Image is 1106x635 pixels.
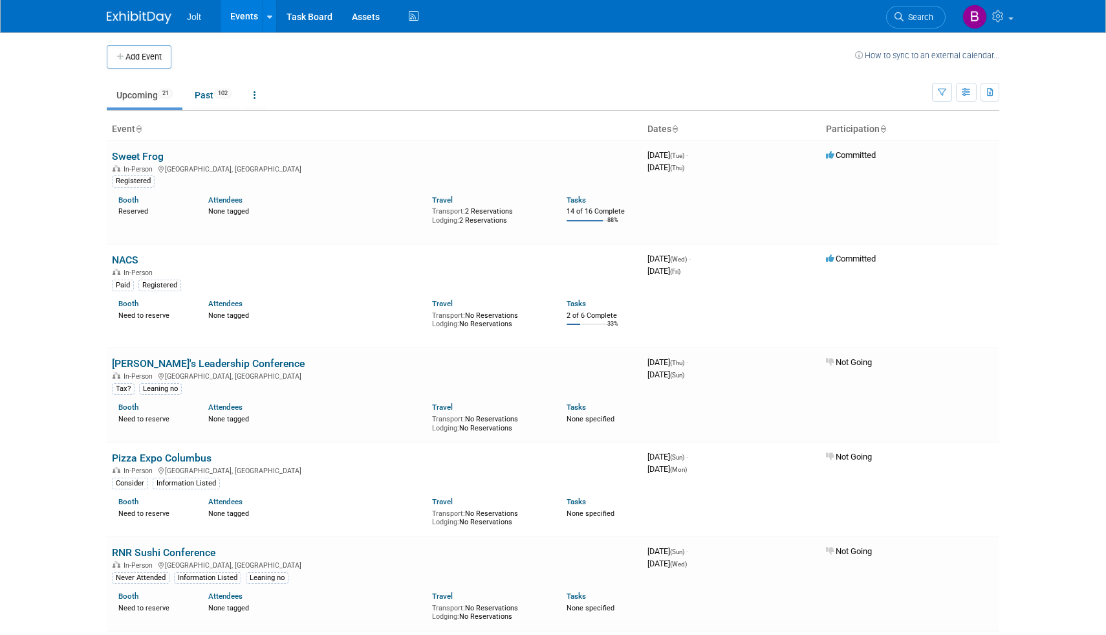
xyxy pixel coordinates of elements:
[112,465,637,475] div: [GEOGRAPHIC_DATA], [GEOGRAPHIC_DATA]
[174,572,241,584] div: Information Listed
[139,383,182,395] div: Leaning no
[647,266,680,276] span: [DATE]
[113,269,120,275] img: In-Person Event
[107,11,171,24] img: ExhibitDay
[112,163,637,173] div: [GEOGRAPHIC_DATA], [GEOGRAPHIC_DATA]
[647,357,688,367] span: [DATE]
[112,383,135,395] div: Tax?
[214,89,232,98] span: 102
[208,299,243,308] a: Attendees
[124,467,157,475] span: In-Person
[567,207,637,216] div: 14 of 16 Complete
[432,424,459,432] span: Lodging:
[124,269,157,277] span: In-Person
[432,415,465,423] span: Transport:
[826,452,872,462] span: Not Going
[670,561,687,568] span: (Wed)
[112,546,215,559] a: RNR Sushi Conference
[886,6,946,28] a: Search
[208,195,243,205] a: Attendees
[208,412,423,424] div: None tagged
[112,370,637,381] div: [GEOGRAPHIC_DATA], [GEOGRAPHIC_DATA]
[138,280,181,291] div: Registered
[113,165,120,172] img: In-Person Event
[432,309,547,329] div: No Reservations No Reservations
[567,311,637,320] div: 2 of 6 Complete
[432,601,547,621] div: No Reservations No Reservations
[670,372,684,379] span: (Sun)
[124,372,157,381] span: In-Person
[647,452,688,462] span: [DATE]
[208,497,243,506] a: Attendees
[124,561,157,570] span: In-Person
[112,254,138,266] a: NACS
[246,572,288,584] div: Leaning no
[432,592,453,601] a: Travel
[112,280,134,291] div: Paid
[432,195,453,205] a: Travel
[112,559,637,570] div: [GEOGRAPHIC_DATA], [GEOGRAPHIC_DATA]
[567,415,614,423] span: None specified
[671,124,678,134] a: Sort by Start Date
[112,150,164,162] a: Sweet Frog
[135,124,142,134] a: Sort by Event Name
[208,403,243,412] a: Attendees
[686,546,688,556] span: -
[686,150,688,160] span: -
[118,205,189,216] div: Reserved
[432,216,459,225] span: Lodging:
[647,254,691,263] span: [DATE]
[670,454,684,461] span: (Sun)
[118,195,138,205] a: Booth
[647,150,688,160] span: [DATE]
[112,175,155,187] div: Registered
[112,452,211,464] a: Pizza Expo Columbus
[670,164,684,172] span: (Thu)
[187,12,201,22] span: Jolt
[647,464,687,474] span: [DATE]
[647,559,687,568] span: [DATE]
[567,604,614,612] span: None specified
[153,478,220,489] div: Information Listed
[208,601,423,613] div: None tagged
[647,546,688,556] span: [DATE]
[113,467,120,473] img: In-Person Event
[158,89,173,98] span: 21
[432,509,465,518] span: Transport:
[432,497,453,506] a: Travel
[107,118,642,140] th: Event
[208,507,423,518] div: None tagged
[686,357,688,367] span: -
[826,357,872,367] span: Not Going
[118,507,189,518] div: Need to reserve
[607,320,618,338] td: 33%
[670,152,684,159] span: (Tue)
[821,118,999,140] th: Participation
[686,452,688,462] span: -
[826,546,872,556] span: Not Going
[432,403,453,412] a: Travel
[118,299,138,308] a: Booth
[670,359,684,366] span: (Thu)
[826,254,876,263] span: Committed
[567,592,586,601] a: Tasks
[432,412,547,432] div: No Reservations No Reservations
[118,412,189,424] div: Need to reserve
[112,572,169,584] div: Never Attended
[567,497,586,506] a: Tasks
[689,254,691,263] span: -
[432,612,459,621] span: Lodging:
[567,195,586,205] a: Tasks
[107,45,171,69] button: Add Event
[208,592,243,601] a: Attendees
[904,12,933,22] span: Search
[670,466,687,473] span: (Mon)
[607,217,618,234] td: 88%
[670,548,684,555] span: (Sun)
[880,124,886,134] a: Sort by Participation Type
[118,601,189,613] div: Need to reserve
[112,478,148,489] div: Consider
[118,403,138,412] a: Booth
[432,604,465,612] span: Transport:
[124,165,157,173] span: In-Person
